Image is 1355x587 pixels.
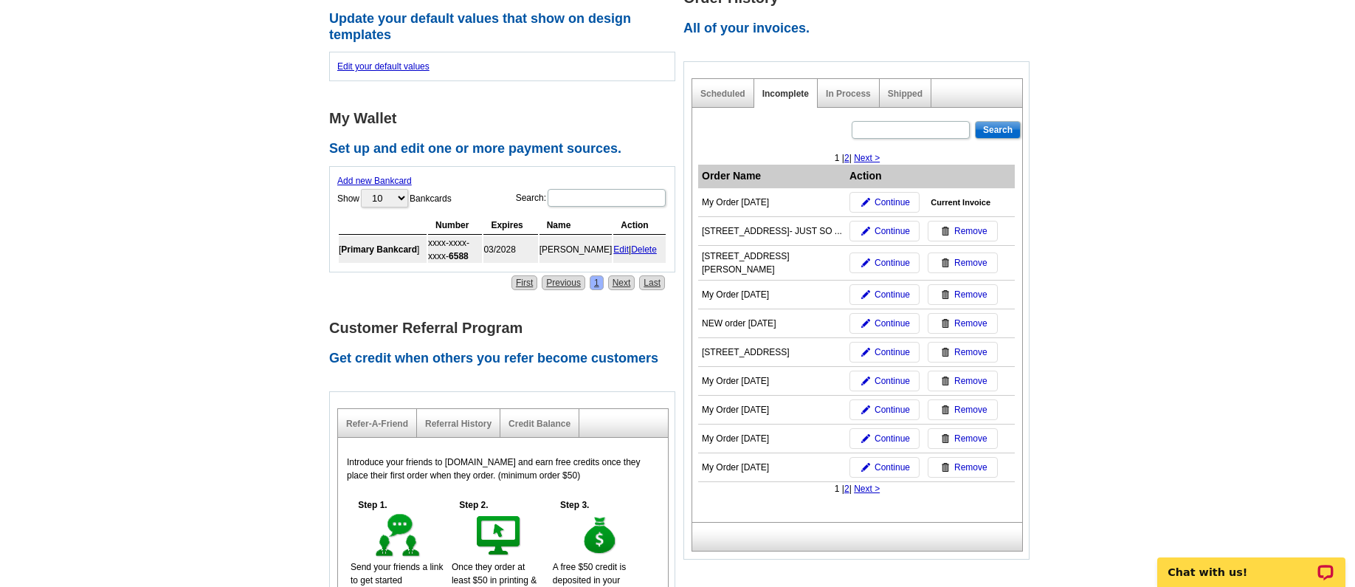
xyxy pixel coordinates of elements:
[762,89,809,99] a: Incomplete
[875,256,910,270] span: Continue
[954,461,987,474] span: Remove
[700,89,745,99] a: Scheduled
[449,251,469,261] strong: 6588
[702,461,842,474] div: My Order [DATE]
[954,224,987,238] span: Remove
[849,192,920,213] a: Continue
[861,434,870,443] img: pencil-icon.gif
[875,317,910,330] span: Continue
[516,188,667,208] label: Search:
[954,256,987,270] span: Remove
[702,250,842,276] div: [STREET_ADDRESS][PERSON_NAME]
[941,434,950,443] img: trashcan-icon.gif
[608,275,635,290] a: Next
[849,284,920,305] a: Continue
[849,221,920,241] a: Continue
[339,236,427,263] td: [ ]
[861,258,870,267] img: pencil-icon.gif
[875,346,910,359] span: Continue
[702,374,842,388] div: My Order [DATE]
[351,498,395,512] h5: Step 1.
[941,377,950,385] img: trashcan-icon.gif
[854,484,880,494] a: Next >
[854,153,880,163] a: Next >
[941,319,950,328] img: trashcan-icon.gif
[849,399,920,420] a: Continue
[452,498,496,512] h5: Step 2.
[613,236,666,263] td: |
[875,224,910,238] span: Continue
[329,11,683,43] h2: Update your default values that show on design templates
[483,216,537,235] th: Expires
[631,244,657,255] a: Delete
[954,317,987,330] span: Remove
[861,319,870,328] img: pencil-icon.gif
[337,176,412,186] a: Add new Bankcard
[702,432,842,445] div: My Order [DATE]
[954,346,987,359] span: Remove
[941,348,950,357] img: trashcan-icon.gif
[329,351,683,367] h2: Get credit when others you refer become customers
[428,216,482,235] th: Number
[511,275,537,290] a: First
[702,346,842,359] div: [STREET_ADDRESS]
[613,216,666,235] th: Action
[539,236,613,263] td: [PERSON_NAME]
[542,275,585,290] a: Previous
[337,188,452,209] label: Show Bankcards
[875,432,910,445] span: Continue
[846,165,1015,188] th: Action
[346,419,408,429] a: Refer-A-Friend
[361,189,408,207] select: ShowBankcards
[329,111,683,126] h1: My Wallet
[347,456,659,482] p: Introduce your friends to [DOMAIN_NAME] and earn free credits once they place their first order w...
[875,196,910,209] span: Continue
[553,498,597,512] h5: Step 3.
[702,196,842,209] div: My Order [DATE]
[575,512,626,560] img: step-3.gif
[875,403,910,416] span: Continue
[849,457,920,478] a: Continue
[692,151,1022,165] div: 1 | |
[683,21,1038,37] h2: All of your invoices.
[548,189,666,207] input: Search:
[425,419,492,429] a: Referral History
[861,290,870,299] img: pencil-icon.gif
[329,141,683,157] h2: Set up and edit one or more payment sources.
[888,89,923,99] a: Shipped
[373,512,424,560] img: step-1.gif
[539,216,613,235] th: Name
[702,403,842,416] div: My Order [DATE]
[941,405,950,414] img: trashcan-icon.gif
[861,348,870,357] img: pencil-icon.gif
[875,374,910,388] span: Continue
[844,484,849,494] a: 2
[590,275,604,290] a: 1
[1148,540,1355,587] iframe: LiveChat chat widget
[931,196,990,209] span: Current Invoice
[849,313,920,334] a: Continue
[351,562,443,586] span: Send your friends a link to get started
[941,227,950,236] img: trashcan-icon.gif
[329,320,683,336] h1: Customer Referral Program
[941,290,950,299] img: trashcan-icon.gif
[337,61,430,72] a: Edit your default values
[954,288,987,301] span: Remove
[844,153,849,163] a: 2
[698,165,846,188] th: Order Name
[474,512,525,560] img: step-2.gif
[692,482,1022,495] div: 1 | |
[875,288,910,301] span: Continue
[826,89,871,99] a: In Process
[861,377,870,385] img: pencil-icon.gif
[849,371,920,391] a: Continue
[954,432,987,445] span: Remove
[975,121,1021,139] input: Search
[702,317,842,330] div: NEW order [DATE]
[613,244,629,255] a: Edit
[483,236,537,263] td: 03/2028
[861,227,870,236] img: pencil-icon.gif
[875,461,910,474] span: Continue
